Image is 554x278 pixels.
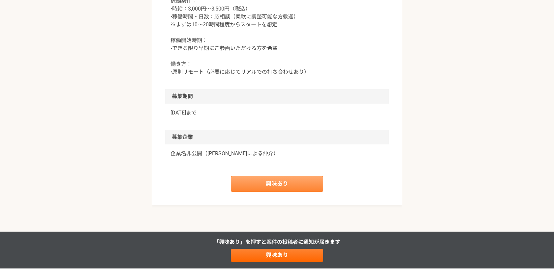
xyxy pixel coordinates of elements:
p: 「興味あり」を押すと 案件の投稿者に通知が届きます [214,238,340,246]
h2: 募集期間 [165,89,389,104]
h2: 募集企業 [165,130,389,144]
a: 興味あり [231,176,323,192]
p: [DATE]まで [170,109,384,117]
a: 企業名非公開（[PERSON_NAME]による仲介） [170,150,384,158]
a: 興味あり [231,249,323,262]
